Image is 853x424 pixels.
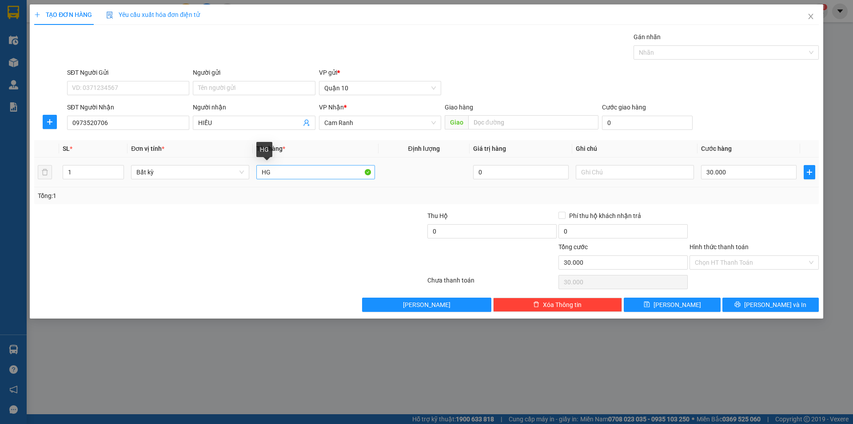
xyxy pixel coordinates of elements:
span: Cam Ranh [324,116,436,129]
span: Cước hàng [701,145,732,152]
span: plus [34,12,40,18]
button: deleteXóa Thông tin [493,298,622,312]
span: plus [43,118,56,125]
input: VD: Bàn, Ghế [256,165,375,179]
span: VP Nhận [319,104,344,111]
span: Giá trị hàng [473,145,506,152]
div: SĐT Người Nhận [67,102,189,112]
span: Phí thu hộ khách nhận trả [566,211,645,221]
span: user-add [303,119,310,126]
span: Tổng cước [558,243,588,250]
div: Chưa thanh toán [426,275,558,291]
span: Quận 10 [324,81,436,95]
div: Tổng: 1 [38,191,329,201]
span: save [644,301,650,308]
button: save[PERSON_NAME] [624,298,720,312]
input: Cước giao hàng [602,116,693,130]
div: VP gửi [319,68,441,77]
input: Dọc đường [468,115,598,129]
span: Xóa Thông tin [543,300,582,310]
div: SĐT Người Gửi [67,68,189,77]
div: HG [256,142,272,157]
button: plus [804,165,815,179]
span: Giao [445,115,468,129]
label: Gán nhãn [634,33,661,40]
button: delete [38,165,52,179]
input: Ghi Chú [576,165,694,179]
button: [PERSON_NAME] [362,298,491,312]
button: printer[PERSON_NAME] và In [722,298,819,312]
span: [PERSON_NAME] [654,300,701,310]
span: delete [533,301,539,308]
span: Thu Hộ [427,212,448,219]
span: plus [804,169,815,176]
div: Người gửi [193,68,315,77]
span: printer [734,301,741,308]
span: Định lượng [408,145,440,152]
span: [PERSON_NAME] [403,300,450,310]
button: plus [43,115,57,129]
span: SL [63,145,70,152]
img: icon [106,12,113,19]
label: Hình thức thanh toán [690,243,749,250]
span: Giao hàng [445,104,473,111]
span: Đơn vị tính [131,145,164,152]
div: Người nhận [193,102,315,112]
span: [PERSON_NAME] và In [744,300,806,310]
span: TẠO ĐƠN HÀNG [34,11,92,18]
th: Ghi chú [572,140,698,157]
span: Yêu cầu xuất hóa đơn điện tử [106,11,200,18]
span: close [807,13,814,20]
label: Cước giao hàng [602,104,646,111]
button: Close [798,4,823,29]
input: 0 [473,165,569,179]
span: Bất kỳ [136,166,244,179]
